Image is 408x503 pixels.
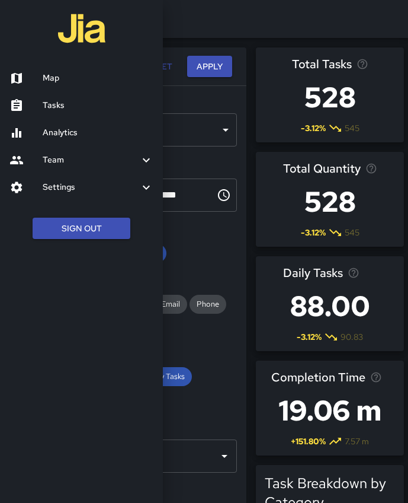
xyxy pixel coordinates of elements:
h6: Team [43,154,139,167]
h6: Analytics [43,126,153,139]
button: Sign Out [33,218,130,240]
h6: Tasks [43,99,153,112]
h6: Map [43,72,153,85]
h6: Settings [43,181,139,194]
img: jia-logo [58,5,105,52]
